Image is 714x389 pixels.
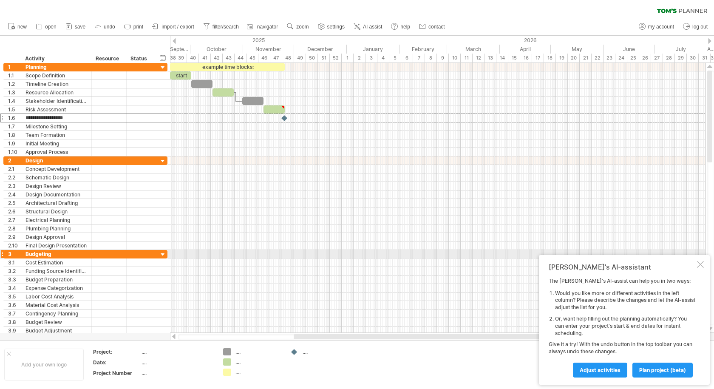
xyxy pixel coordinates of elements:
[282,54,294,62] div: 48
[615,54,627,62] div: 24
[351,21,385,32] a: AI assist
[93,348,140,355] div: Project:
[25,131,87,139] div: Team Formation
[235,348,282,355] div: ....
[246,21,280,32] a: navigator
[8,80,21,88] div: 1.2
[25,182,87,190] div: Design Review
[187,54,199,62] div: 40
[25,224,87,233] div: Plumbing Planning
[93,359,140,366] div: Date:
[8,216,21,224] div: 2.7
[93,369,140,377] div: Project Number
[25,284,87,292] div: Expense Categorization
[150,21,197,32] a: import / export
[8,267,21,275] div: 3.2
[8,165,21,173] div: 2.1
[8,190,21,199] div: 2.4
[6,21,29,32] a: new
[399,45,447,54] div: February 2026
[161,24,194,30] span: import / export
[8,88,21,97] div: 1.3
[25,173,87,182] div: Schematic Design
[142,348,213,355] div: ....
[25,318,87,326] div: Budget Review
[648,24,674,30] span: my account
[8,148,21,156] div: 1.10
[25,199,87,207] div: Architectural Drafting
[25,105,87,114] div: Risk Assessment
[520,54,532,62] div: 16
[25,327,87,335] div: Budget Adjustment
[8,105,21,114] div: 1.5
[25,63,87,71] div: Planning
[285,21,311,32] a: zoom
[104,24,115,30] span: undo
[122,21,146,32] a: print
[496,54,508,62] div: 14
[201,21,241,32] a: filter/search
[142,369,213,377] div: ....
[25,258,87,267] div: Cost Estimation
[549,263,695,271] div: [PERSON_NAME]'s AI-assistant
[243,45,294,54] div: November 2025
[4,349,84,380] div: Add your own logo
[327,24,345,30] span: settings
[603,54,615,62] div: 23
[639,54,651,62] div: 26
[25,233,87,241] div: Design Approval
[25,301,87,309] div: Material Cost Analysis
[8,156,21,165] div: 2
[449,54,461,62] div: 10
[437,54,449,62] div: 9
[170,71,191,80] div: start
[25,122,87,131] div: Milestone Setting
[25,148,87,156] div: Approval Process
[687,54,699,62] div: 30
[549,278,695,377] div: The [PERSON_NAME]'s AI-assist can help you in two ways: Give it a try! With the undo button in th...
[8,139,21,148] div: 1.9
[92,21,118,32] a: undo
[8,284,21,292] div: 3.4
[500,45,551,54] div: April 2026
[8,131,21,139] div: 1.8
[8,97,21,105] div: 1.4
[461,54,473,62] div: 11
[603,45,654,54] div: June 2026
[632,363,693,378] a: plan project (beta)
[235,369,282,376] div: ....
[235,54,246,62] div: 44
[447,45,500,54] div: March 2026
[654,45,707,54] div: July 2026
[637,21,677,32] a: my account
[551,45,603,54] div: May 2026
[484,54,496,62] div: 13
[212,24,239,30] span: filter/search
[25,54,87,63] div: Activity
[294,54,306,62] div: 49
[556,54,568,62] div: 19
[25,216,87,224] div: Electrical Planning
[25,97,87,105] div: Stakeholder Identification
[8,250,21,258] div: 3
[8,199,21,207] div: 2.5
[8,301,21,309] div: 3.6
[8,182,21,190] div: 2.3
[389,54,401,62] div: 5
[8,275,21,284] div: 3.3
[400,24,410,30] span: help
[580,54,592,62] div: 21
[25,309,87,318] div: Contingency Planning
[75,24,85,30] span: save
[25,292,87,301] div: Labor Cost Analysis
[413,54,425,62] div: 7
[555,290,695,311] li: Would you like more or different activities in the left column? Please describe the changes and l...
[627,54,639,62] div: 25
[142,359,213,366] div: ....
[258,54,270,62] div: 46
[8,292,21,301] div: 3.5
[532,54,544,62] div: 17
[8,241,21,250] div: 2.10
[303,348,349,355] div: ....
[342,54,354,62] div: 1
